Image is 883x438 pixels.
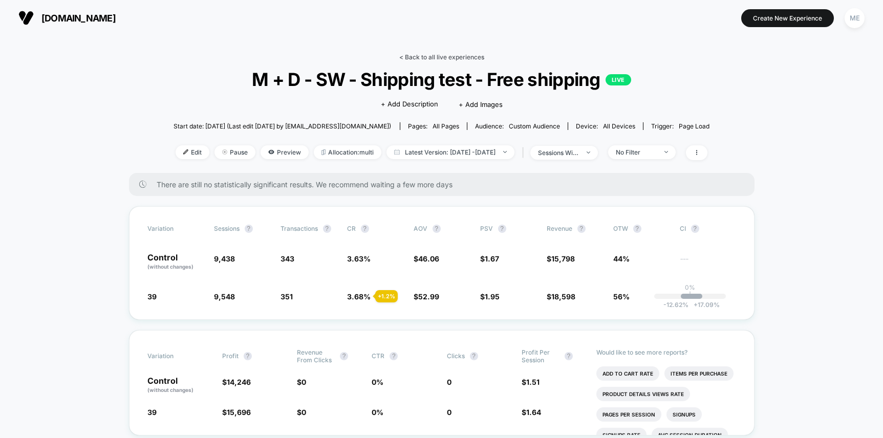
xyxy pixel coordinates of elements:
[522,348,559,364] span: Profit Per Session
[480,292,500,301] span: $
[418,292,439,301] span: 52.99
[433,225,441,233] button: ?
[520,145,530,160] span: |
[214,145,255,159] span: Pause
[470,352,478,360] button: ?
[577,225,586,233] button: ?
[447,378,451,386] span: 0
[613,254,630,263] span: 44%
[679,122,709,130] span: Page Load
[596,407,661,422] li: Pages Per Session
[503,151,507,153] img: end
[691,225,699,233] button: ?
[222,378,251,386] span: $
[245,225,253,233] button: ?
[568,122,643,130] span: Device:
[526,378,540,386] span: 1.51
[485,292,500,301] span: 1.95
[485,254,499,263] span: 1.67
[15,10,119,26] button: [DOMAIN_NAME]
[347,292,371,301] span: 3.68 %
[301,378,306,386] span: 0
[596,387,690,401] li: Product Details Views Rate
[475,122,560,130] div: Audience:
[372,408,383,417] span: 0 %
[399,53,484,61] a: < Back to all live experiences
[222,408,251,417] span: $
[480,254,499,263] span: $
[651,122,709,130] div: Trigger:
[394,149,400,155] img: calendar
[157,180,734,189] span: There are still no statistically significant results. We recommend waiting a few more days
[666,407,702,422] li: Signups
[418,254,439,263] span: 46.06
[281,225,318,232] span: Transactions
[689,291,691,299] p: |
[361,225,369,233] button: ?
[390,352,398,360] button: ?
[603,122,635,130] span: all devices
[301,408,306,417] span: 0
[845,8,865,28] div: ME
[741,9,834,27] button: Create New Experience
[297,408,306,417] span: $
[222,352,239,360] span: Profit
[214,225,240,232] span: Sessions
[633,225,641,233] button: ?
[347,254,371,263] span: 3.63 %
[522,408,541,417] span: $
[297,348,335,364] span: Revenue From Clicks
[680,225,736,233] span: CI
[596,348,736,356] p: Would like to see more reports?
[596,366,659,381] li: Add To Cart Rate
[606,74,631,85] p: LIVE
[297,378,306,386] span: $
[372,352,384,360] span: CTR
[244,352,252,360] button: ?
[408,122,459,130] div: Pages:
[526,408,541,417] span: 1.64
[613,292,630,301] span: 56%
[547,292,575,301] span: $
[616,148,657,156] div: No Filter
[281,292,293,301] span: 351
[227,408,251,417] span: 15,696
[381,99,438,109] span: + Add Description
[433,122,459,130] span: all pages
[414,254,439,263] span: $
[147,387,193,393] span: (without changes)
[147,292,157,301] span: 39
[227,378,251,386] span: 14,246
[547,225,572,232] span: Revenue
[547,254,575,263] span: $
[176,145,209,159] span: Edit
[459,100,503,108] span: + Add Images
[375,290,398,302] div: + 1.2 %
[414,225,427,232] span: AOV
[147,253,204,271] p: Control
[685,283,695,291] p: 0%
[565,352,573,360] button: ?
[147,225,204,233] span: Variation
[551,254,575,263] span: 15,798
[323,225,331,233] button: ?
[414,292,439,301] span: $
[538,149,579,157] div: sessions with impression
[147,264,193,270] span: (without changes)
[386,145,514,159] span: Latest Version: [DATE] - [DATE]
[587,151,590,154] img: end
[281,254,294,263] span: 343
[694,301,698,309] span: +
[347,225,356,232] span: CR
[447,352,465,360] span: Clicks
[314,145,381,159] span: Allocation: multi
[147,348,204,364] span: Variation
[663,301,688,309] span: -12.62 %
[18,10,34,26] img: Visually logo
[340,352,348,360] button: ?
[41,13,116,24] span: [DOMAIN_NAME]
[372,378,383,386] span: 0 %
[447,408,451,417] span: 0
[688,301,720,309] span: 17.09 %
[174,122,391,130] span: Start date: [DATE] (Last edit [DATE] by [EMAIL_ADDRESS][DOMAIN_NAME])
